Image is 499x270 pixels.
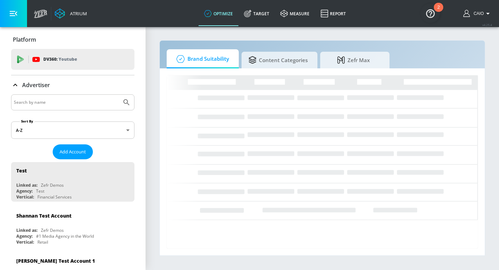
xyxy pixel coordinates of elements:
[16,227,37,233] div: Linked as:
[41,182,64,188] div: Zefr Demos
[482,23,492,27] span: v 4.25.4
[174,51,229,67] span: Brand Suitability
[16,258,95,264] div: [PERSON_NAME] Test Account 1
[16,188,33,194] div: Agency:
[59,56,77,63] p: Youtube
[41,227,64,233] div: Zefr Demos
[248,52,308,68] span: Content Categories
[36,188,44,194] div: Test
[16,233,33,239] div: Agency:
[11,75,134,95] div: Advertiser
[463,9,492,18] button: Caio
[199,1,238,26] a: optimize
[53,144,93,159] button: Add Account
[43,56,77,63] p: DV360:
[437,7,440,16] div: 2
[238,1,275,26] a: Target
[11,162,134,202] div: TestLinked as:Zefr DemosAgency:TestVertical:Financial Services
[37,239,48,245] div: Retail
[20,119,35,124] label: Sort By
[11,207,134,247] div: Shannan Test AccountLinked as:Zefr DemosAgency:#1 Media Agency in the WorldVertical:Retail
[16,212,71,219] div: Shannan Test Account
[16,239,34,245] div: Vertical:
[11,121,134,139] div: A-Z
[67,10,87,17] div: Atrium
[22,81,50,89] p: Advertiser
[36,233,94,239] div: #1 Media Agency in the World
[55,8,87,19] a: Atrium
[327,52,380,68] span: Zefr Max
[16,194,34,200] div: Vertical:
[471,11,484,16] span: login as: caio.bulgarelli@zefr.com
[11,49,134,70] div: DV360: Youtube
[275,1,315,26] a: measure
[16,167,27,174] div: Test
[16,182,37,188] div: Linked as:
[60,148,86,156] span: Add Account
[11,30,134,49] div: Platform
[421,3,440,23] button: Open Resource Center, 2 new notifications
[315,1,351,26] a: Report
[14,98,119,107] input: Search by name
[13,36,36,43] p: Platform
[37,194,72,200] div: Financial Services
